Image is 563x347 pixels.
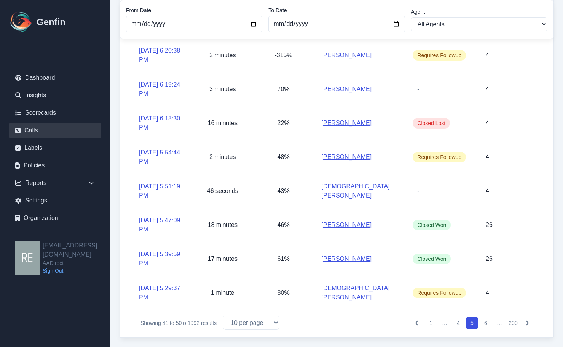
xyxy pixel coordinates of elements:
[43,259,110,267] span: AADirect
[43,267,110,275] a: Sign Out
[413,254,451,264] span: Closed Won
[9,88,101,103] a: Insights
[278,288,290,297] p: 80%
[322,119,372,128] a: [PERSON_NAME]
[322,220,372,230] a: [PERSON_NAME]
[486,51,489,60] p: 4
[278,186,290,196] p: 43%
[322,51,372,60] a: [PERSON_NAME]
[211,288,234,297] p: 1 minute
[322,85,372,94] a: [PERSON_NAME]
[322,182,398,200] a: [DEMOGRAPHIC_DATA][PERSON_NAME]
[493,317,506,329] span: …
[278,85,290,94] p: 70%
[466,317,478,329] button: 5
[278,254,290,263] p: 61%
[140,319,217,327] p: Showing to of results
[209,85,236,94] p: 3 minutes
[9,140,101,156] a: Labels
[486,186,489,196] p: 4
[322,153,372,162] a: [PERSON_NAME]
[322,254,372,263] a: [PERSON_NAME]
[278,220,290,230] p: 46%
[9,175,101,191] div: Reports
[207,186,238,196] p: 46 seconds
[480,317,492,329] button: 6
[486,288,489,297] p: 4
[9,105,101,120] a: Scorecards
[486,220,493,230] p: 26
[139,80,185,98] a: [DATE] 6:19:24 PM
[9,70,101,85] a: Dashboard
[208,220,238,230] p: 18 minutes
[413,84,424,95] span: -
[43,241,110,259] h2: [EMAIL_ADDRESS][DOMAIN_NAME]
[486,254,493,263] p: 26
[208,254,238,263] p: 17 minutes
[413,152,466,162] span: Requires Followup
[139,250,185,268] a: [DATE] 5:39:59 PM
[425,317,437,329] button: 1
[9,210,101,226] a: Organization
[413,288,466,298] span: Requires Followup
[486,85,489,94] p: 4
[278,153,290,162] p: 48%
[209,51,236,60] p: 2 minutes
[278,119,290,128] p: 22%
[15,241,40,275] img: resqueda@aadirect.com
[452,317,464,329] button: 4
[208,119,238,128] p: 16 minutes
[413,220,451,230] span: Closed Won
[163,320,169,326] span: 41
[139,216,185,234] a: [DATE] 5:47:09 PM
[139,182,185,200] a: [DATE] 5:51:19 PM
[268,6,405,14] label: To Date
[274,51,292,60] p: -315%
[439,317,451,329] span: …
[411,8,547,16] label: Agent
[9,158,101,173] a: Policies
[413,186,424,196] span: -
[507,317,519,329] button: 200
[9,193,101,208] a: Settings
[413,118,450,129] span: Closed Lost
[9,10,33,34] img: Logo
[139,46,185,64] a: [DATE] 6:20:38 PM
[411,317,533,329] nav: Pagination
[486,119,489,128] p: 4
[413,50,466,61] span: Requires Followup
[139,114,185,132] a: [DATE] 6:13:30 PM
[486,153,489,162] p: 4
[209,153,236,162] p: 2 minutes
[139,284,185,302] a: [DATE] 5:29:37 PM
[322,284,398,302] a: [DEMOGRAPHIC_DATA][PERSON_NAME]
[139,148,185,166] a: [DATE] 5:54:44 PM
[37,16,65,28] h1: Genfin
[9,123,101,138] a: Calls
[188,320,199,326] span: 1992
[176,320,182,326] span: 50
[126,6,262,14] label: From Date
